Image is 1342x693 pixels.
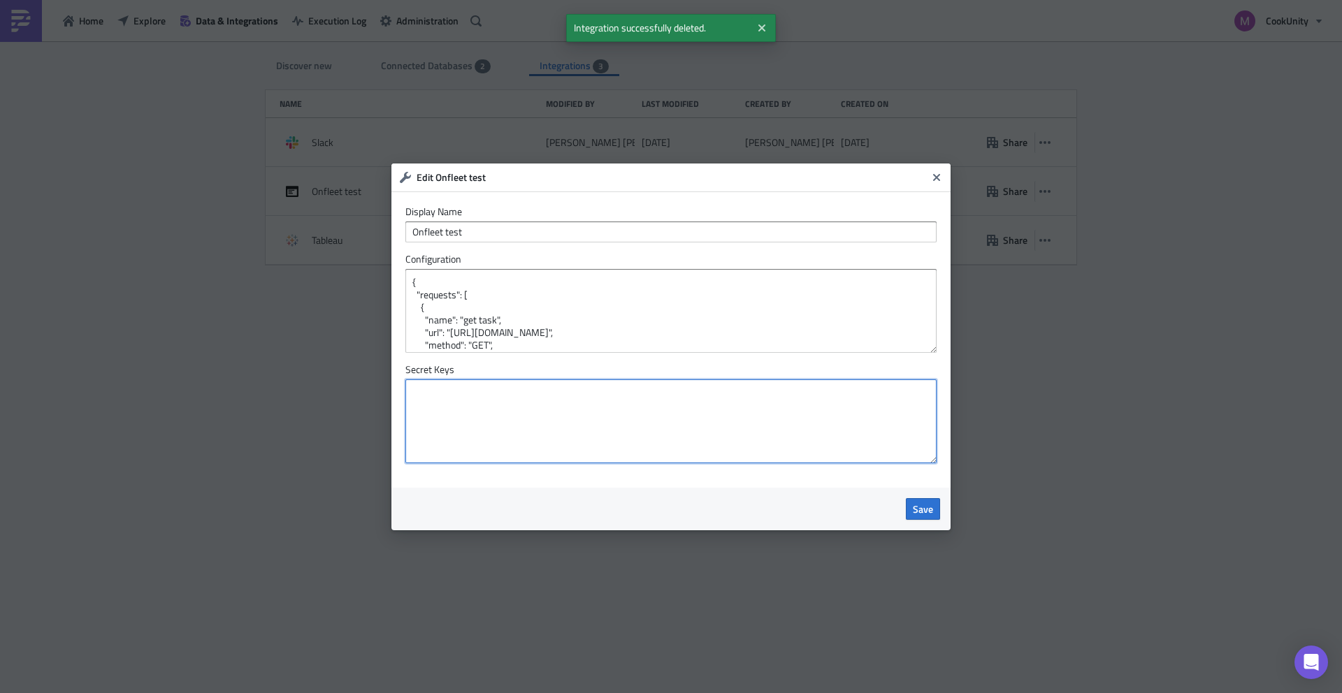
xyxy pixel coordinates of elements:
[751,17,772,38] button: Close
[417,171,927,184] h6: Edit Onfleet test
[566,14,751,42] span: Integration successfully deleted.
[926,167,947,188] button: Close
[405,253,937,265] label: Configuration
[405,221,937,242] input: Give it a name
[405,363,937,376] label: Secret Keys
[405,205,937,218] label: Display Name
[405,269,937,353] textarea: { "requests": [ { "name": "get task", "url": "[URL][DOMAIN_NAME]", "method": "GET", "headers": { ...
[913,502,933,516] span: Save
[906,498,940,520] button: Save
[1294,645,1328,679] div: Open Intercom Messenger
